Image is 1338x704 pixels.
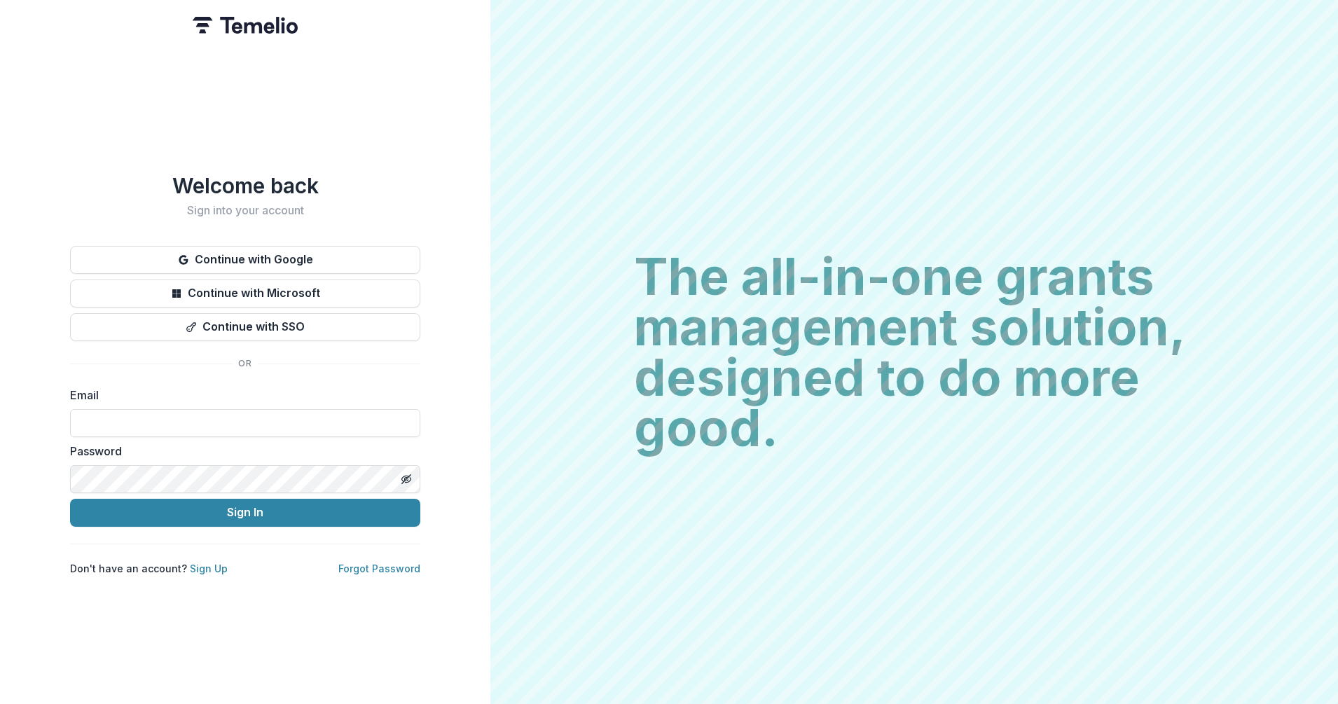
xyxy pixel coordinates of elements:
[70,499,420,527] button: Sign In
[70,279,420,308] button: Continue with Microsoft
[70,561,228,576] p: Don't have an account?
[70,387,412,403] label: Email
[190,562,228,574] a: Sign Up
[338,562,420,574] a: Forgot Password
[193,17,298,34] img: Temelio
[70,173,420,198] h1: Welcome back
[70,443,412,460] label: Password
[70,204,420,217] h2: Sign into your account
[395,468,418,490] button: Toggle password visibility
[70,246,420,274] button: Continue with Google
[70,313,420,341] button: Continue with SSO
